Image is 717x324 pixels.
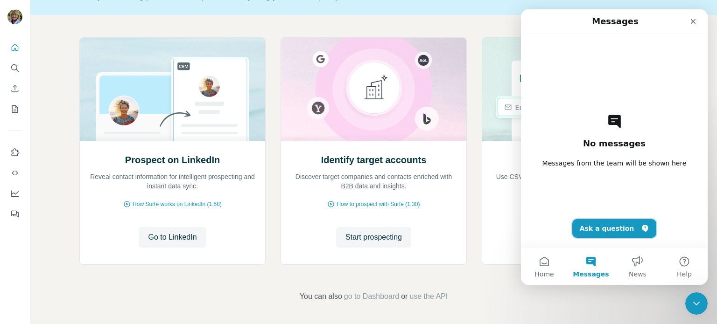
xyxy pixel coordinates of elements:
img: Identify target accounts [281,38,467,141]
button: Go to LinkedIn [139,227,206,248]
button: go to Dashboard [344,291,399,302]
span: How to prospect with Surfe (1:30) [337,200,420,208]
button: Search [7,60,22,76]
button: Use Surfe API [7,165,22,181]
button: use the API [409,291,448,302]
h2: Prospect on LinkedIn [125,153,220,166]
span: How Surfe works on LinkedIn (1:58) [133,200,222,208]
iframe: Intercom live chat [685,292,708,315]
h2: Identify target accounts [321,153,427,166]
h2: Enrich your contact lists [520,153,629,166]
p: Discover target companies and contacts enriched with B2B data and insights. [290,172,457,191]
button: Dashboard [7,185,22,202]
button: Start prospecting [336,227,411,248]
button: Quick start [7,39,22,56]
span: You can also [300,291,342,302]
button: Enrich CSV [7,80,22,97]
span: or [401,291,408,302]
span: Start prospecting [345,232,402,243]
button: My lists [7,101,22,117]
button: Feedback [7,206,22,222]
button: Use Surfe on LinkedIn [7,144,22,161]
p: Reveal contact information for intelligent prospecting and instant data sync. [89,172,256,191]
img: Avatar [7,9,22,24]
p: Use CSV enrichment to confirm you are using the best data available. [492,172,658,191]
span: Go to LinkedIn [148,232,197,243]
img: Prospect on LinkedIn [79,38,266,141]
iframe: Intercom live chat [521,9,708,285]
